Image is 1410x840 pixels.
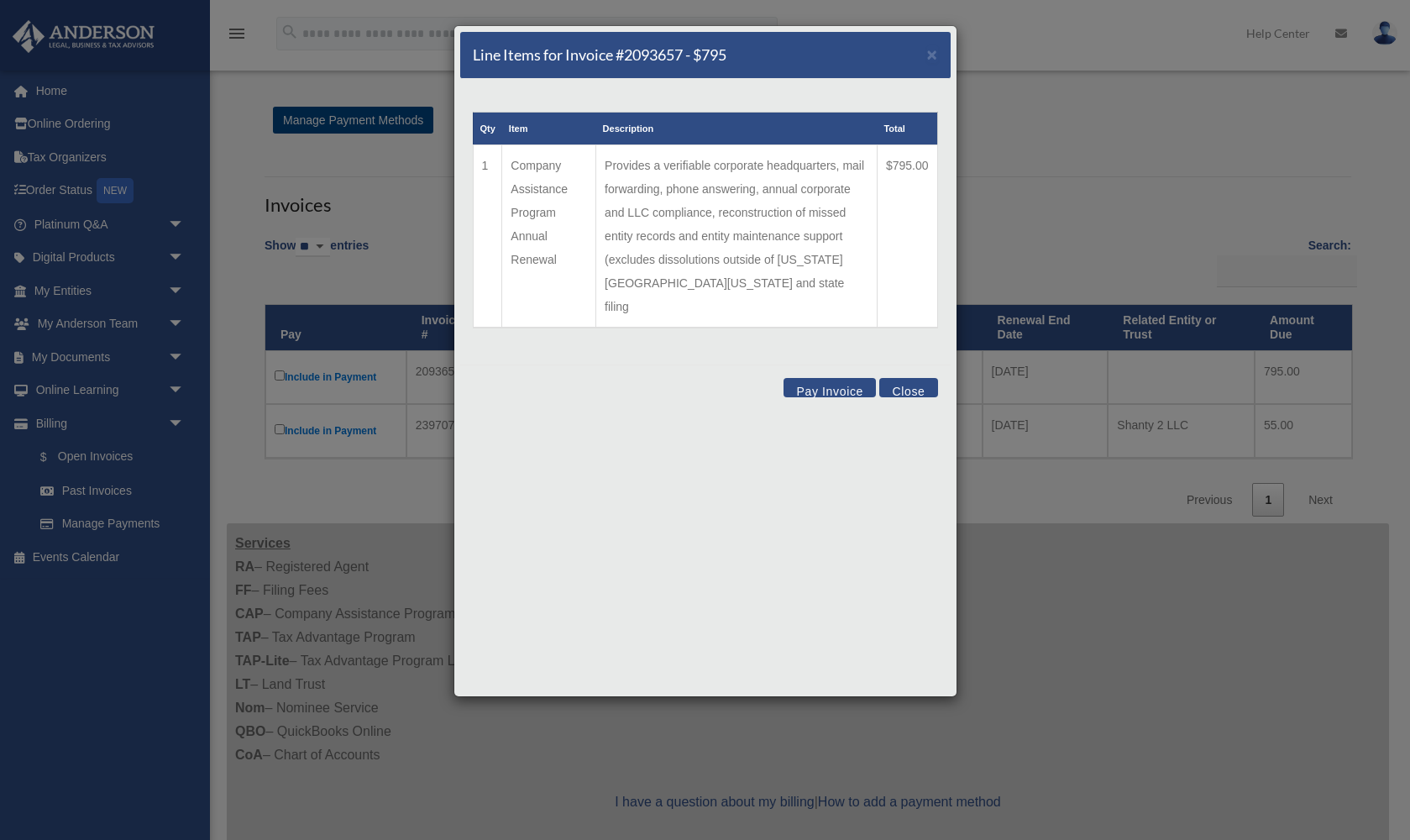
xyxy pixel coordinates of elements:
[879,378,937,397] button: Close
[877,113,937,145] th: Total
[927,45,938,64] span: ×
[927,45,938,63] button: Close
[596,113,878,145] th: Description
[596,145,878,328] td: Provides a verifiable corporate headquarters, mail forwarding, phone answering, annual corporate ...
[784,378,876,397] button: Pay Invoice
[473,45,726,66] h5: Line Items for Invoice #2093657 - $795
[473,145,502,328] td: 1
[502,113,596,145] th: Item
[502,145,596,328] td: Company Assistance Program Annual Renewal
[473,113,502,145] th: Qty
[877,145,937,328] td: $795.00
